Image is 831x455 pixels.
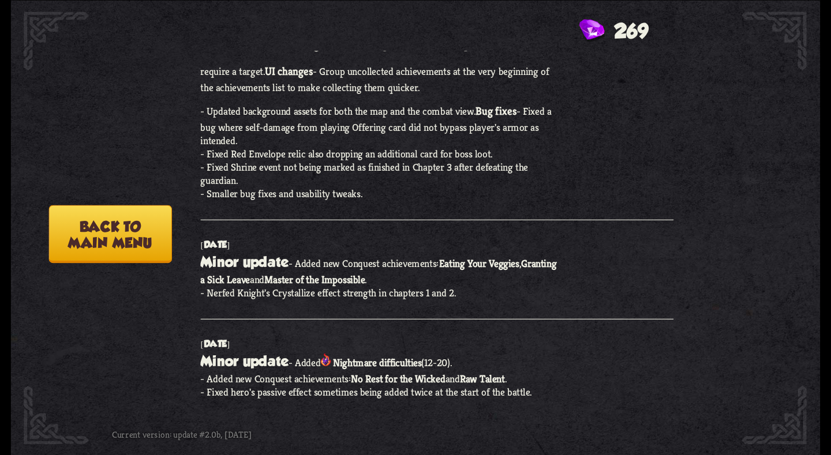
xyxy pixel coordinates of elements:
span: Minor update [200,352,288,368]
b: Nightmare difficulties [333,356,421,369]
b: No Rest for the Wicked [351,372,445,385]
span: UI changes [265,64,313,78]
div: [DATE] [200,239,559,250]
p: - Added new Conquest achievements: , and . - Nerfed Knight's Crystallize effect strength in chapt... [200,250,559,299]
div: Gems [579,19,648,43]
b: Eating Your Veggies [439,257,519,270]
div: [DATE] [200,338,559,349]
span: Minor update [200,253,288,269]
img: Gem.png [579,19,604,43]
img: Burning_Purple_Dragon_Head.png [321,354,331,366]
b: Granting a Sick Leave [200,257,556,287]
span: Bug fixes [476,104,516,118]
span: Rune changes [268,37,328,51]
b: Raw Talent [460,372,505,385]
div: Current version: update #2.0b, [DATE] [112,422,355,446]
button: Back tomain menu [48,205,171,263]
p: - Added (12-20). - Added new Conquest achievements: and . - Fixed hero's passive effect sometimes... [200,349,559,398]
b: Master of the Impossible [264,273,365,286]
